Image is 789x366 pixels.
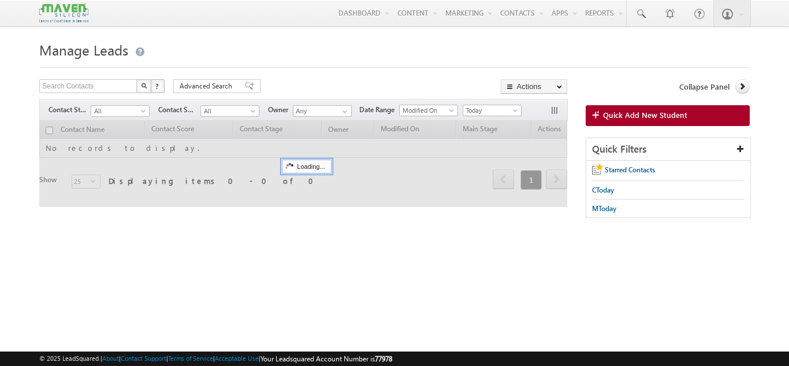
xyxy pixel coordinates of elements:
[155,81,161,91] span: ?
[39,353,392,364] span: © 2025 LeadSquared | | | | |
[359,105,399,115] span: Date Range
[501,79,567,94] button: Actions
[91,105,150,117] a: All
[151,79,165,93] button: ?
[336,106,351,117] a: Show All Items
[180,81,236,91] span: Advanced Search
[121,354,166,362] a: Contact Support
[463,105,518,116] span: Today
[168,354,213,362] a: Terms of Service
[375,354,392,363] span: 77978
[200,105,259,117] a: All
[679,82,730,92] span: Collapse Panel
[463,105,522,116] a: Today
[49,105,91,115] span: Contact Stage
[141,83,147,88] img: Search
[592,186,614,194] span: CToday
[399,105,458,116] a: Modified On
[293,105,352,117] input: Type to Search
[603,110,687,120] span: Quick Add New Student
[39,3,88,23] img: Custom Logo
[586,105,750,126] a: Quick Add New Student
[158,105,200,115] span: Contact Source
[400,105,455,116] span: Modified On
[91,106,146,116] span: All
[592,204,616,213] span: MToday
[260,354,392,363] span: Your Leadsquared Account Number is
[586,138,750,161] div: Quick Filters
[605,165,655,174] span: Starred Contacts
[39,40,128,59] span: Manage Leads
[201,106,256,116] span: All
[268,105,293,115] span: Owner
[282,160,331,173] div: Loading...
[102,354,119,362] a: About
[215,354,259,362] a: Acceptable Use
